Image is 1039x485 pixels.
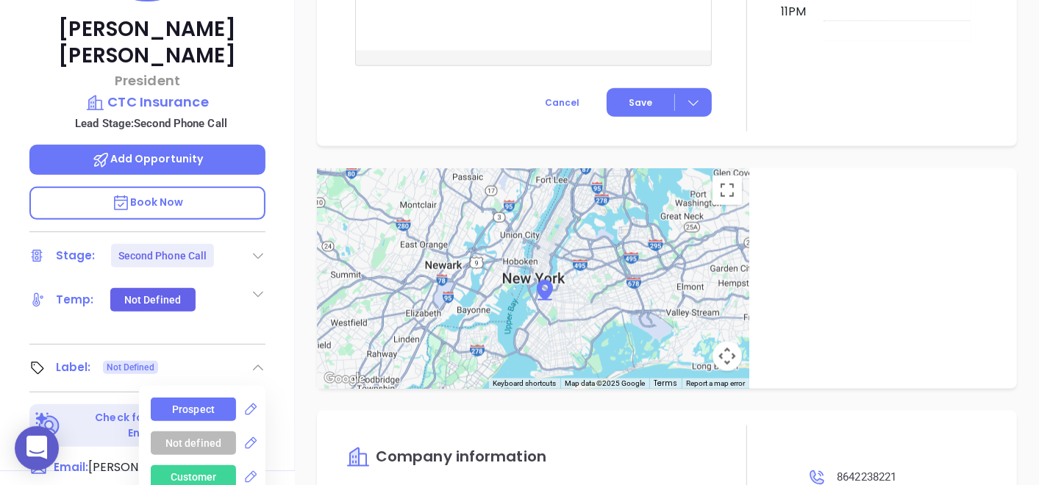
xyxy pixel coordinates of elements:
a: CTC Insurance [29,92,265,112]
div: Prospect [172,398,215,421]
span: Save [629,96,652,109]
span: 8642238221 [837,470,896,484]
img: Ai-Enrich-DaqCidB-.svg [35,412,61,438]
span: Company information [376,446,546,467]
div: Not Defined [124,288,181,312]
img: Google [321,370,369,389]
button: Save [607,88,712,117]
span: Cancel [545,96,579,109]
div: Temp: [56,289,94,311]
span: Add Opportunity [92,151,204,166]
span: Not Defined [107,359,154,376]
p: [PERSON_NAME] [PERSON_NAME] [29,16,265,69]
p: Check for Binox AI Data Enrichment [63,410,255,441]
button: Map camera controls [713,342,742,371]
span: [PERSON_NAME][EMAIL_ADDRESS][DOMAIN_NAME] [88,459,243,476]
button: Cancel [518,88,607,117]
a: Report a map error [686,379,745,387]
a: Terms (opens in new tab) [654,378,677,389]
div: Label: [56,356,91,378]
button: Keyboard shortcuts [493,378,556,389]
div: Not defined [165,431,221,455]
span: Email: [54,459,88,478]
a: Company information [346,449,546,466]
a: Open this area in Google Maps (opens a new window) [321,370,369,389]
p: President [29,71,265,90]
div: 11pm [778,3,809,21]
div: Stage: [56,245,96,267]
p: Lead Stage: Second Phone Call [37,114,265,133]
div: Second Phone Call [118,244,207,267]
span: Book Now [112,195,184,209]
button: Toggle fullscreen view [713,176,742,205]
span: Map data ©2025 Google [565,379,645,387]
